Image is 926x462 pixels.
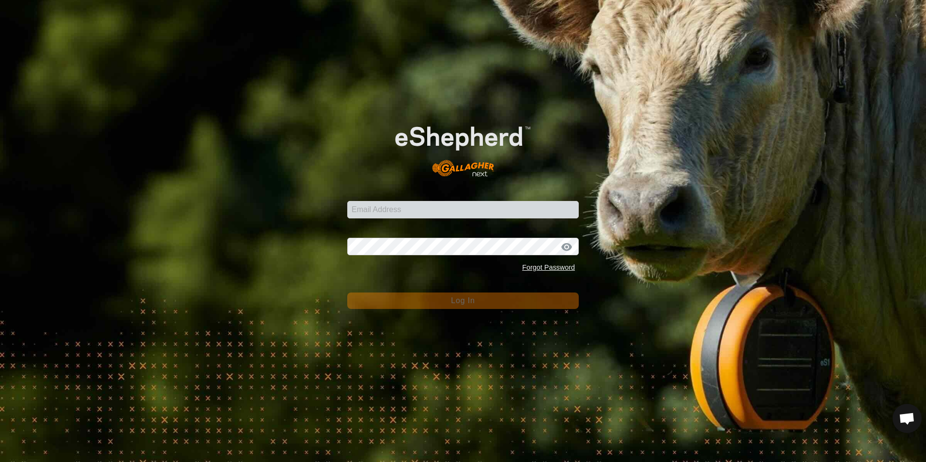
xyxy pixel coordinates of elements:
span: Log In [451,296,475,305]
input: Email Address [347,201,579,218]
div: Open chat [893,404,922,433]
img: E-shepherd Logo [370,107,556,186]
a: Forgot Password [522,263,575,271]
button: Log In [347,293,579,309]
